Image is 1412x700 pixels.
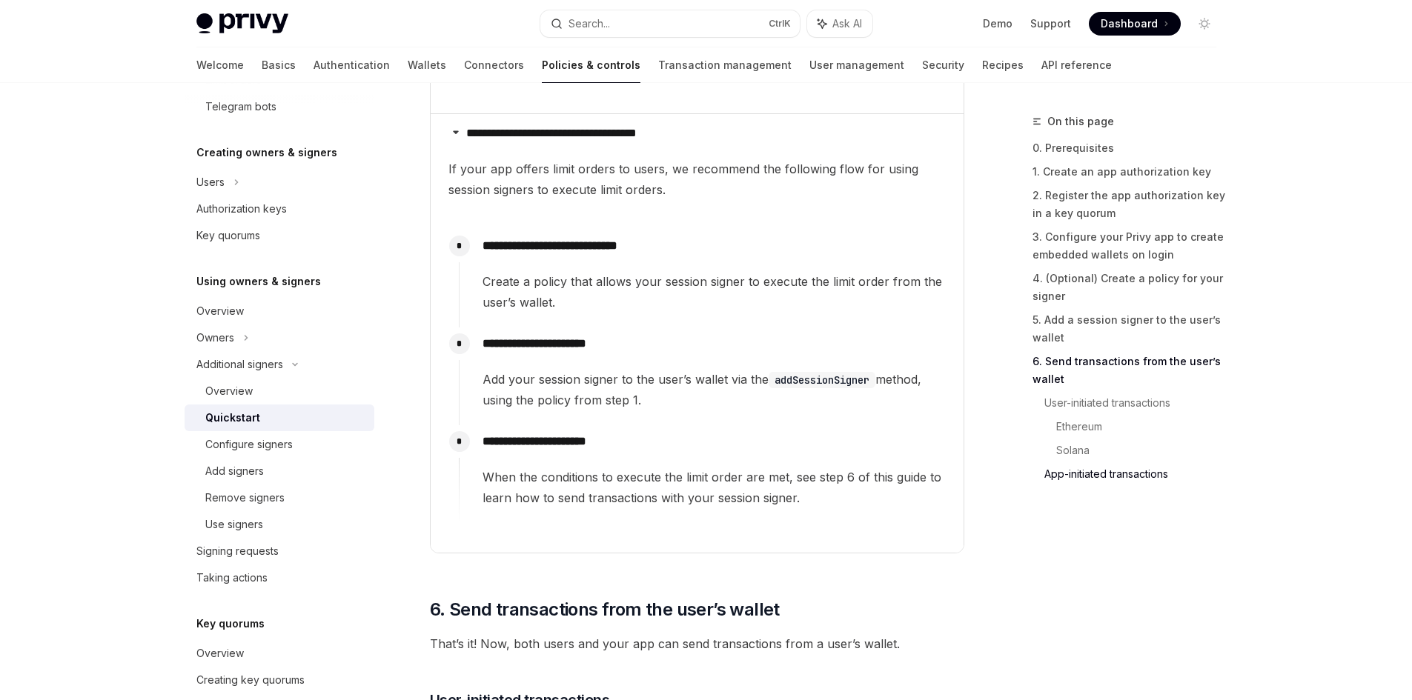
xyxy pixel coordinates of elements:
button: Ask AI [807,10,872,37]
div: Users [196,173,225,191]
div: Overview [205,382,253,400]
a: Ethereum [1056,415,1228,439]
div: Use signers [205,516,263,533]
button: Search...CtrlK [540,10,800,37]
a: App-initiated transactions [1044,462,1228,486]
code: addSessionSigner [769,372,875,388]
a: Connectors [464,47,524,83]
a: API reference [1041,47,1112,83]
a: Creating key quorums [185,667,374,693]
a: Remove signers [185,484,374,511]
div: Telegram bots [205,98,276,116]
a: Overview [185,378,374,404]
a: Demo [983,16,1012,31]
div: Additional signers [196,356,283,373]
a: User management [809,47,904,83]
a: Solana [1056,439,1228,462]
div: Search... [569,15,610,33]
div: Add signers [205,462,264,480]
a: Authorization keys [185,196,374,222]
a: User-initiated transactions [1044,391,1228,415]
a: 1. Create an app authorization key [1033,160,1228,184]
a: 4. (Optional) Create a policy for your signer [1033,267,1228,308]
div: Authorization keys [196,200,287,218]
span: Ask AI [832,16,862,31]
a: Authentication [314,47,390,83]
a: 6. Send transactions from the user’s wallet [1033,350,1228,391]
button: Toggle dark mode [1193,12,1216,36]
a: Signing requests [185,538,374,564]
div: Overview [196,302,244,320]
a: Wallets [408,47,446,83]
a: Key quorums [185,222,374,249]
span: When the conditions to execute the limit order are met, see step 6 of this guide to learn how to ... [483,467,945,508]
a: Overview [185,640,374,667]
h5: Using owners & signers [196,273,321,290]
span: Ctrl K [769,18,791,30]
div: Remove signers [205,489,285,507]
div: Key quorums [196,227,260,244]
a: 0. Prerequisites [1033,136,1228,160]
span: That’s it! Now, both users and your app can send transactions from a user’s wallet. [430,633,964,654]
a: Configure signers [185,431,374,458]
a: 3. Configure your Privy app to create embedded wallets on login [1033,225,1228,267]
a: Recipes [982,47,1024,83]
a: Security [922,47,964,83]
a: Telegram bots [185,93,374,120]
div: Configure signers [205,436,293,453]
a: 5. Add a session signer to the user’s wallet [1033,308,1228,350]
div: Overview [196,644,244,662]
div: Quickstart [205,409,260,427]
span: 6. Send transactions from the user’s wallet [430,598,780,621]
span: On this page [1047,113,1114,130]
span: Add your session signer to the user’s wallet via the method, using the policy from step 1. [483,369,945,410]
a: Basics [262,47,296,83]
span: If your app offers limit orders to users, we recommend the following flow for using session signe... [448,159,946,200]
img: light logo [196,13,288,34]
div: Taking actions [196,569,268,587]
a: Taking actions [185,564,374,591]
a: Dashboard [1089,12,1181,36]
a: Support [1030,16,1071,31]
a: Policies & controls [542,47,640,83]
div: Creating key quorums [196,671,305,689]
a: Use signers [185,511,374,538]
a: Add signers [185,458,374,484]
h5: Creating owners & signers [196,144,337,161]
div: Owners [196,329,234,347]
span: Create a policy that allows your session signer to execute the limit order from the user’s wallet. [483,271,945,313]
a: Quickstart [185,404,374,431]
div: Signing requests [196,542,279,560]
a: Transaction management [658,47,792,83]
a: Overview [185,298,374,324]
h5: Key quorums [196,615,265,633]
a: 2. Register the app authorization key in a key quorum [1033,184,1228,225]
a: Welcome [196,47,244,83]
span: Dashboard [1101,16,1158,31]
